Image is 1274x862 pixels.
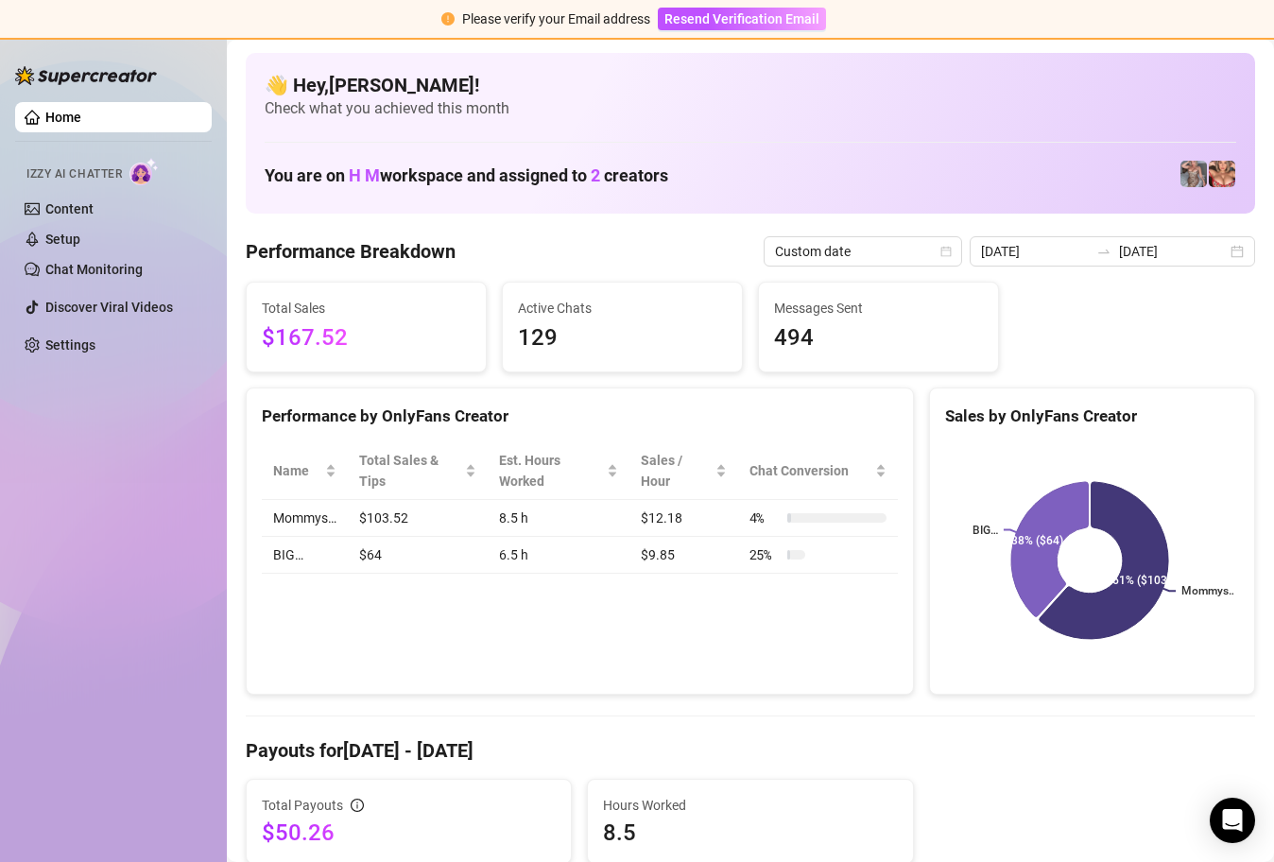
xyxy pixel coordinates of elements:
[262,298,471,319] span: Total Sales
[246,238,456,265] h4: Performance Breakdown
[348,500,488,537] td: $103.52
[591,165,600,185] span: 2
[265,98,1236,119] span: Check what you achieved this month
[45,337,95,353] a: Settings
[981,241,1089,262] input: Start date
[359,450,461,491] span: Total Sales & Tips
[1209,161,1235,187] img: pennylondon
[1181,585,1236,598] text: Mommys…
[775,237,951,266] span: Custom date
[262,795,343,816] span: Total Payouts
[129,158,159,185] img: AI Chatter
[45,300,173,315] a: Discover Viral Videos
[749,460,871,481] span: Chat Conversion
[1210,798,1255,843] div: Open Intercom Messenger
[262,537,348,574] td: BIG…
[603,818,897,848] span: 8.5
[488,500,629,537] td: 8.5 h
[973,524,998,537] text: BIG…
[749,508,780,528] span: 4 %
[629,537,737,574] td: $9.85
[499,450,603,491] div: Est. Hours Worked
[273,460,321,481] span: Name
[349,165,380,185] span: H M
[351,799,364,812] span: info-circle
[45,110,81,125] a: Home
[629,500,737,537] td: $12.18
[462,9,650,29] div: Please verify your Email address
[488,537,629,574] td: 6.5 h
[518,298,727,319] span: Active Chats
[940,246,952,257] span: calendar
[749,544,780,565] span: 25 %
[246,737,1255,764] h4: Payouts for [DATE] - [DATE]
[262,500,348,537] td: Mommys…
[262,818,556,848] span: $50.26
[441,12,455,26] span: exclamation-circle
[518,320,727,356] span: 129
[262,320,471,356] span: $167.52
[1096,244,1111,259] span: swap-right
[348,442,488,500] th: Total Sales & Tips
[262,404,898,429] div: Performance by OnlyFans Creator
[1180,161,1207,187] img: pennylondonvip
[265,72,1236,98] h4: 👋 Hey, [PERSON_NAME] !
[1096,244,1111,259] span: to
[348,537,488,574] td: $64
[262,442,348,500] th: Name
[658,8,826,30] button: Resend Verification Email
[603,795,897,816] span: Hours Worked
[265,165,668,186] h1: You are on workspace and assigned to creators
[45,262,143,277] a: Chat Monitoring
[26,165,122,183] span: Izzy AI Chatter
[45,201,94,216] a: Content
[774,320,983,356] span: 494
[15,66,157,85] img: logo-BBDzfeDw.svg
[641,450,711,491] span: Sales / Hour
[945,404,1239,429] div: Sales by OnlyFans Creator
[629,442,737,500] th: Sales / Hour
[738,442,898,500] th: Chat Conversion
[774,298,983,319] span: Messages Sent
[1119,241,1227,262] input: End date
[45,232,80,247] a: Setup
[664,11,819,26] span: Resend Verification Email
